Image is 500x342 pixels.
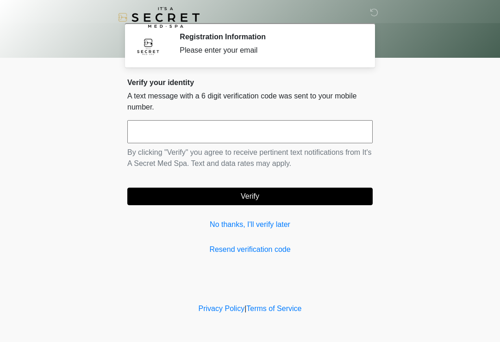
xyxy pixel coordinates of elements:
h2: Verify your identity [127,78,373,87]
a: Resend verification code [127,244,373,255]
a: Privacy Policy [199,305,245,312]
img: Agent Avatar [134,32,162,60]
h2: Registration Information [180,32,359,41]
a: | [244,305,246,312]
img: It's A Secret Med Spa Logo [118,7,200,28]
p: By clicking "Verify" you agree to receive pertinent text notifications from It's A Secret Med Spa... [127,147,373,169]
button: Verify [127,188,373,205]
div: Please enter your email [180,45,359,56]
a: Terms of Service [246,305,301,312]
a: No thanks, I'll verify later [127,219,373,230]
p: A text message with a 6 digit verification code was sent to your mobile number. [127,91,373,113]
